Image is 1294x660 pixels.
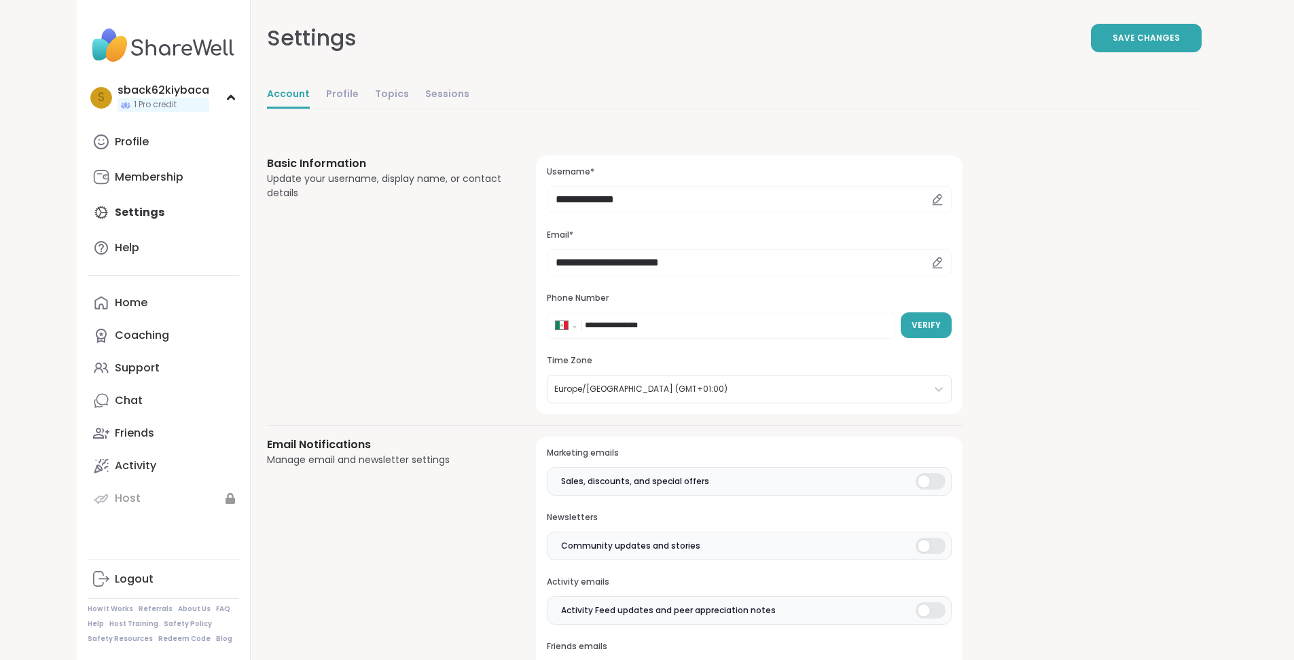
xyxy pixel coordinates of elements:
[115,572,154,587] div: Logout
[901,312,952,338] button: Verify
[547,576,951,588] h3: Activity emails
[88,450,239,482] a: Activity
[547,166,951,178] h3: Username*
[115,491,141,506] div: Host
[88,287,239,319] a: Home
[158,634,211,644] a: Redeem Code
[88,22,239,69] img: ShareWell Nav Logo
[216,634,232,644] a: Blog
[216,604,230,614] a: FAQ
[547,512,951,524] h3: Newsletters
[164,619,212,629] a: Safety Policy
[267,22,357,54] div: Settings
[88,634,153,644] a: Safety Resources
[109,619,158,629] a: Host Training
[88,417,239,450] a: Friends
[88,482,239,515] a: Host
[425,81,469,109] a: Sessions
[88,384,239,417] a: Chat
[267,81,310,109] a: Account
[267,453,504,467] div: Manage email and newsletter settings
[98,89,105,107] span: s
[326,81,359,109] a: Profile
[88,232,239,264] a: Help
[115,426,154,441] div: Friends
[139,604,173,614] a: Referrals
[115,134,149,149] div: Profile
[88,319,239,352] a: Coaching
[88,604,133,614] a: How It Works
[547,230,951,241] h3: Email*
[88,619,104,629] a: Help
[115,393,143,408] div: Chat
[115,240,139,255] div: Help
[88,352,239,384] a: Support
[134,99,177,111] span: 1 Pro credit
[88,161,239,194] a: Membership
[547,355,951,367] h3: Time Zone
[115,170,183,185] div: Membership
[561,475,709,488] span: Sales, discounts, and special offers
[561,604,776,617] span: Activity Feed updates and peer appreciation notes
[115,458,156,473] div: Activity
[267,155,504,172] h3: Basic Information
[267,437,504,453] h3: Email Notifications
[1113,32,1180,44] span: Save Changes
[88,126,239,158] a: Profile
[547,447,951,459] h3: Marketing emails
[115,295,147,310] div: Home
[267,172,504,200] div: Update your username, display name, or contact details
[115,328,169,343] div: Coaching
[88,563,239,595] a: Logout
[561,540,700,552] span: Community updates and stories
[547,641,951,653] h3: Friends emails
[375,81,409,109] a: Topics
[115,361,160,375] div: Support
[178,604,211,614] a: About Us
[547,293,951,304] h3: Phone Number
[1091,24,1202,52] button: Save Changes
[912,319,941,331] span: Verify
[118,83,209,98] div: sback62kiybaca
